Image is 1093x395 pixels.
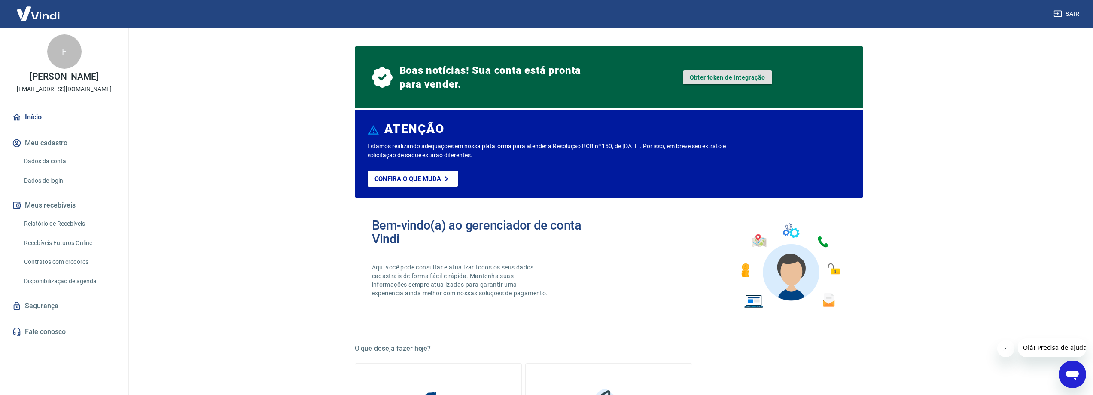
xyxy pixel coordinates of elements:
[372,263,550,297] p: Aqui você pode consultar e atualizar todos os seus dados cadastrais de forma fácil e rápida. Mant...
[10,196,118,215] button: Meus recebíveis
[399,64,585,91] span: Boas notícias! Sua conta está pronta para vender.
[372,218,609,246] h2: Bem-vindo(a) ao gerenciador de conta Vindi
[21,253,118,271] a: Contratos com credores
[734,218,846,313] img: Imagem de um avatar masculino com diversos icones exemplificando as funcionalidades do gerenciado...
[21,273,118,290] a: Disponibilização de agenda
[47,34,82,69] div: F
[10,108,118,127] a: Início
[1018,338,1086,357] iframe: Mensagem da empresa
[10,0,66,27] img: Vindi
[355,344,863,353] h5: O que deseja fazer hoje?
[374,175,441,183] p: Confira o que muda
[368,171,458,187] a: Confira o que muda
[368,142,754,160] p: Estamos realizando adequações em nossa plataforma para atender a Resolução BCB nº 150, de [DATE]....
[1059,361,1086,388] iframe: Botão para abrir a janela de mensagens
[997,340,1014,357] iframe: Fechar mensagem
[10,322,118,341] a: Fale conosco
[17,85,112,94] p: [EMAIL_ADDRESS][DOMAIN_NAME]
[21,172,118,190] a: Dados de login
[30,72,98,81] p: [PERSON_NAME]
[21,215,118,233] a: Relatório de Recebíveis
[21,153,118,170] a: Dados da conta
[10,297,118,315] a: Segurança
[1052,6,1083,22] button: Sair
[10,134,118,153] button: Meu cadastro
[21,234,118,252] a: Recebíveis Futuros Online
[5,6,72,13] span: Olá! Precisa de ajuda?
[683,70,772,84] a: Obter token de integração
[384,125,444,133] h6: ATENÇÃO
